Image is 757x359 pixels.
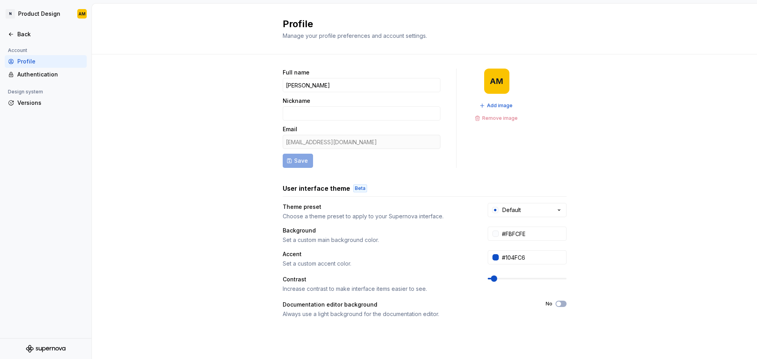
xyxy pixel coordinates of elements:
[546,301,552,307] label: No
[499,227,567,241] input: #FFFFFF
[283,203,474,211] div: Theme preset
[490,78,503,84] div: AM
[5,97,87,109] a: Versions
[283,97,310,105] label: Nickname
[283,125,297,133] label: Email
[283,275,474,283] div: Contrast
[283,310,531,318] div: Always use a light background for the documentation editor.
[78,11,86,17] div: AM
[17,58,84,65] div: Profile
[5,68,87,81] a: Authentication
[488,203,567,217] button: Default
[18,10,60,18] div: Product Design
[353,184,367,192] div: Beta
[487,102,513,109] span: Add image
[502,206,521,214] div: Default
[17,30,84,38] div: Back
[283,69,310,76] label: Full name
[17,71,84,78] div: Authentication
[5,55,87,68] a: Profile
[477,100,516,111] button: Add image
[283,301,531,309] div: Documentation editor background
[283,227,474,234] div: Background
[499,250,567,264] input: #104FC6
[6,9,15,19] div: N
[283,250,474,258] div: Accent
[283,212,474,220] div: Choose a theme preset to apply to your Supernova interface.
[283,18,557,30] h2: Profile
[5,28,87,41] a: Back
[2,5,90,22] button: NProduct DesignAM
[283,32,427,39] span: Manage your profile preferences and account settings.
[5,46,30,55] div: Account
[17,99,84,107] div: Versions
[283,236,474,244] div: Set a custom main background color.
[5,87,46,97] div: Design system
[283,184,350,193] h3: User interface theme
[283,285,474,293] div: Increase contrast to make interface items easier to see.
[26,345,65,353] svg: Supernova Logo
[283,260,474,268] div: Set a custom accent color.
